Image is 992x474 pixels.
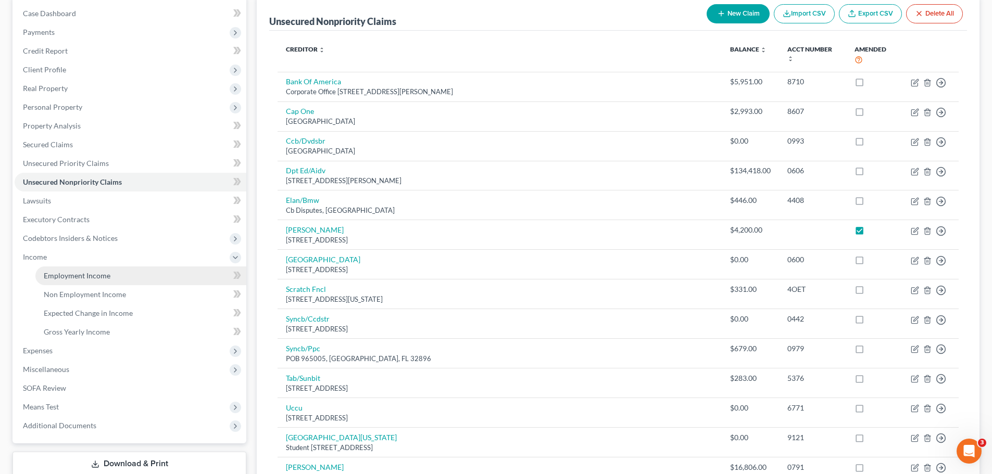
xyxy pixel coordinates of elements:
div: [STREET_ADDRESS][US_STATE] [286,294,713,304]
div: [STREET_ADDRESS] [286,413,713,423]
i: unfold_more [787,56,794,62]
iframe: Intercom live chat [957,439,982,464]
a: Property Analysis [15,117,246,135]
a: SOFA Review [15,379,246,398]
a: Acct Number unfold_more [787,45,832,62]
a: Dpt Ed/Aidv [286,166,325,175]
span: Codebtors Insiders & Notices [23,234,118,242]
span: Client Profile [23,65,66,74]
div: 4OET [787,284,838,294]
button: Delete All [906,4,963,23]
a: Syncb/Ppc [286,344,320,353]
a: Credit Report [15,42,246,60]
div: $4,200.00 [730,225,771,235]
a: [GEOGRAPHIC_DATA] [286,255,360,264]
a: Unsecured Priority Claims [15,154,246,173]
div: 5376 [787,373,838,383]
div: 0979 [787,343,838,354]
span: Real Property [23,84,68,93]
a: Balance unfold_more [730,45,767,53]
div: $0.00 [730,403,771,413]
div: $134,418.00 [730,165,771,176]
div: Unsecured Nonpriority Claims [269,15,396,28]
span: Personal Property [23,103,82,111]
span: Property Analysis [23,121,81,130]
span: Credit Report [23,46,68,55]
div: [GEOGRAPHIC_DATA] [286,146,713,156]
a: [PERSON_NAME] [286,225,344,234]
a: Scratch Fncl [286,285,326,293]
span: Expected Change in Income [44,309,133,317]
span: Payments [23,28,55,36]
div: $0.00 [730,314,771,324]
div: $0.00 [730,136,771,146]
i: unfold_more [760,47,767,53]
a: Ccb/Dvdsbr [286,136,325,145]
div: Corporate Office [STREET_ADDRESS][PERSON_NAME] [286,87,713,97]
div: Cb Disputes, [GEOGRAPHIC_DATA] [286,206,713,215]
div: 0993 [787,136,838,146]
div: [STREET_ADDRESS] [286,383,713,393]
span: Means Test [23,402,59,411]
span: Executory Contracts [23,215,90,224]
th: Amended [846,39,902,72]
a: Executory Contracts [15,210,246,229]
i: unfold_more [319,47,325,53]
span: Gross Yearly Income [44,327,110,336]
div: 0791 [787,462,838,472]
a: Tab/Sunbit [286,374,320,382]
a: [GEOGRAPHIC_DATA][US_STATE] [286,433,397,442]
span: Additional Documents [23,421,96,430]
div: [STREET_ADDRESS][PERSON_NAME] [286,176,713,186]
div: $283.00 [730,373,771,383]
span: Secured Claims [23,140,73,149]
div: $679.00 [730,343,771,354]
span: Non Employment Income [44,290,126,299]
div: $446.00 [730,195,771,206]
div: $0.00 [730,432,771,443]
span: 3 [978,439,986,447]
div: 8607 [787,106,838,117]
a: Expected Change in Income [35,304,246,323]
div: 0442 [787,314,838,324]
span: Case Dashboard [23,9,76,18]
a: Creditor unfold_more [286,45,325,53]
span: Unsecured Nonpriority Claims [23,177,122,186]
div: 0600 [787,254,838,265]
div: $331.00 [730,284,771,294]
div: Student [STREET_ADDRESS] [286,443,713,453]
a: Bank Of America [286,77,341,86]
div: $5,951.00 [730,76,771,87]
a: Secured Claims [15,135,246,154]
div: 9121 [787,432,838,443]
div: $0.00 [730,254,771,265]
a: Non Employment Income [35,285,246,304]
a: Gross Yearly Income [35,323,246,341]
a: Uccu [286,403,303,412]
div: 8710 [787,76,838,87]
a: Elan/Bmw [286,196,319,204]
span: Employment Income [44,271,110,280]
span: Income [23,252,47,261]
div: $16,806.00 [730,462,771,472]
span: Lawsuits [23,196,51,205]
div: POB 965005, [GEOGRAPHIC_DATA], FL 32896 [286,354,713,364]
button: Import CSV [774,4,835,23]
div: [GEOGRAPHIC_DATA] [286,117,713,126]
a: Syncb/Ccdstr [286,314,330,323]
div: [STREET_ADDRESS] [286,235,713,245]
button: New Claim [707,4,770,23]
a: Lawsuits [15,191,246,210]
span: SOFA Review [23,383,66,392]
div: 6771 [787,403,838,413]
div: [STREET_ADDRESS] [286,324,713,334]
span: Expenses [23,346,53,355]
span: Miscellaneous [23,365,69,374]
span: Unsecured Priority Claims [23,159,109,168]
a: [PERSON_NAME] [286,463,344,471]
a: Unsecured Nonpriority Claims [15,173,246,191]
a: Employment Income [35,266,246,285]
a: Export CSV [839,4,902,23]
div: [STREET_ADDRESS] [286,265,713,275]
div: $2,993.00 [730,106,771,117]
